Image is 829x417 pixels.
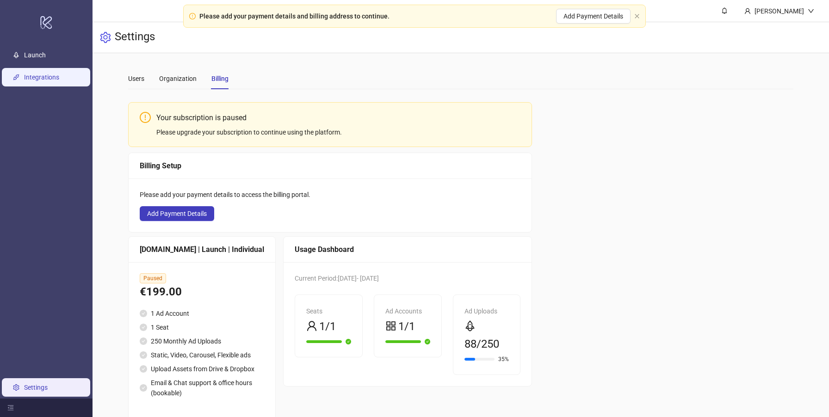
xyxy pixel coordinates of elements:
span: Current Period: [DATE] - [DATE] [295,275,379,282]
div: Billing [211,74,229,84]
a: Integrations [24,74,59,81]
button: Add Payment Details [140,206,214,221]
div: Ad Accounts [385,306,430,316]
span: rocket [464,320,476,331]
li: 1 Ad Account [140,308,264,319]
span: exclamation-circle [189,13,196,19]
li: 250 Monthly Ad Uploads [140,336,264,346]
span: appstore [385,320,396,331]
div: Please upgrade your subscription to continue using the platform. [156,127,520,137]
div: Billing Setup [140,160,520,172]
div: [DOMAIN_NAME] | Launch | Individual [140,244,264,255]
span: check-circle [140,384,147,392]
span: check-circle [140,310,147,317]
span: exclamation-circle [140,112,151,123]
span: bell [721,7,728,14]
div: Usage Dashboard [295,244,520,255]
span: check-circle [140,365,147,373]
a: Settings [24,384,48,391]
span: user [306,320,317,331]
span: 35% [498,356,509,362]
span: check-circle [140,337,147,345]
span: check-circle [140,351,147,359]
a: Launch [24,51,46,59]
div: Organization [159,74,197,84]
span: setting [100,32,111,43]
li: Email & Chat support & office hours (bookable) [140,378,264,398]
span: Add Payment Details [147,210,207,217]
div: Please add your payment details to access the billing portal. [140,190,520,200]
span: check-circle [346,339,351,344]
span: 1/1 [398,318,415,336]
div: Please add your payment details and billing address to continue. [199,11,390,21]
li: Static, Video, Carousel, Flexible ads [140,350,264,360]
span: Paused [140,273,166,283]
span: 1/1 [319,318,336,336]
div: Users [128,74,144,84]
span: menu-fold [7,405,14,411]
span: down [808,8,814,14]
li: Upload Assets from Drive & Dropbox [140,364,264,374]
h3: Settings [115,30,155,45]
button: close [634,13,640,19]
span: Add Payment Details [563,12,623,20]
div: [PERSON_NAME] [751,6,808,16]
div: €199.00 [140,283,264,301]
button: Add Payment Details [556,9,631,24]
li: 1 Seat [140,322,264,332]
div: Ad Uploads [464,306,509,316]
div: Your subscription is paused [156,112,520,123]
span: 88/250 [464,336,499,353]
div: Seats [306,306,351,316]
span: check-circle [140,324,147,331]
span: check-circle [425,339,430,344]
span: user [744,8,751,14]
